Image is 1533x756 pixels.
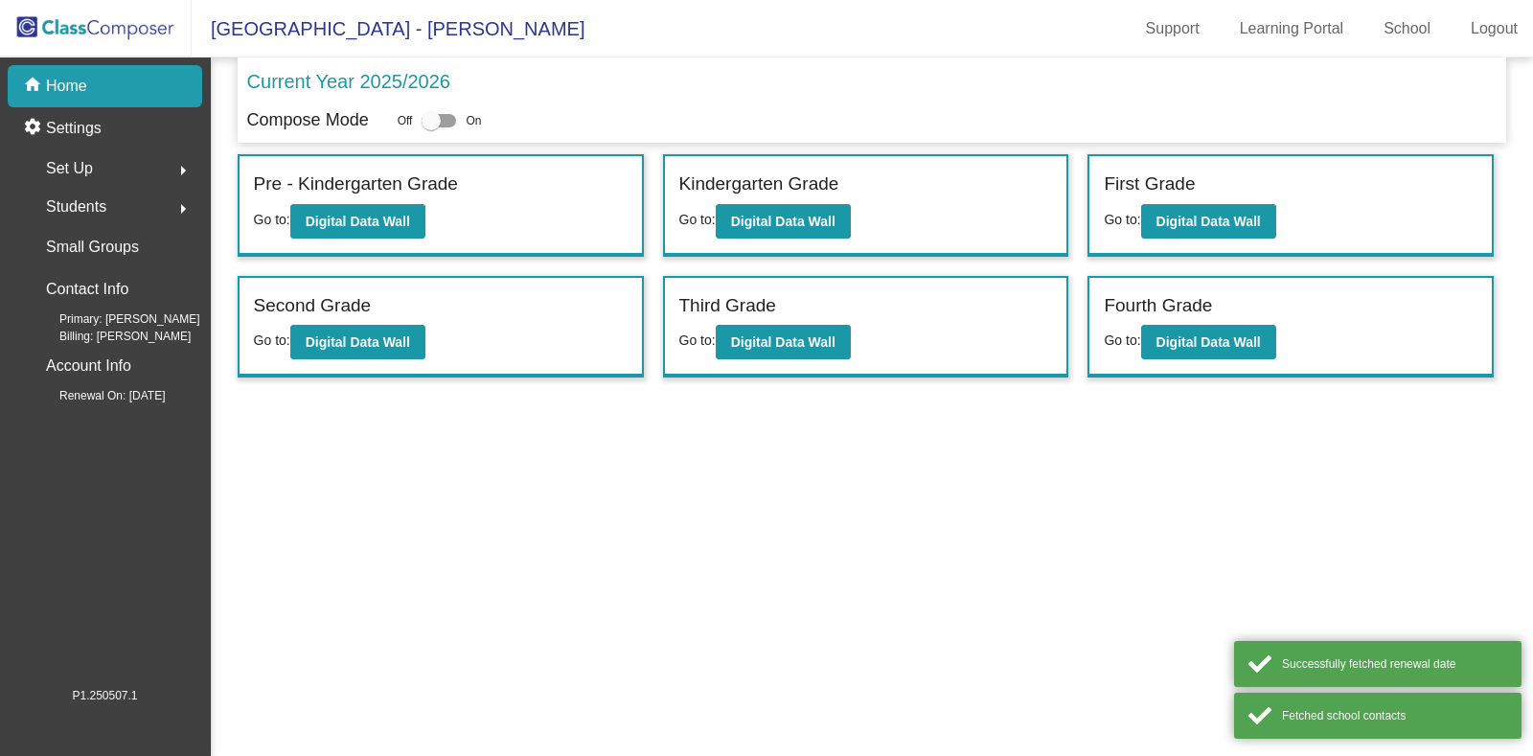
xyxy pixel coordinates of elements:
b: Digital Data Wall [306,214,410,229]
span: Billing: [PERSON_NAME] [29,328,191,345]
span: Primary: [PERSON_NAME] [29,310,200,328]
p: Compose Mode [247,107,369,133]
p: Small Groups [46,234,139,261]
b: Digital Data Wall [1156,334,1261,350]
b: Digital Data Wall [1156,214,1261,229]
mat-icon: home [23,75,46,98]
span: Off [398,112,413,129]
a: Learning Portal [1224,13,1360,44]
div: Successfully fetched renewal date [1282,655,1507,673]
span: Go to: [254,332,290,348]
div: Fetched school contacts [1282,707,1507,724]
span: [GEOGRAPHIC_DATA] - [PERSON_NAME] [192,13,584,44]
p: Current Year 2025/2026 [247,67,450,96]
a: Support [1131,13,1215,44]
label: Fourth Grade [1104,292,1212,320]
span: Go to: [1104,212,1140,227]
button: Digital Data Wall [290,204,425,239]
p: Settings [46,117,102,140]
b: Digital Data Wall [731,214,835,229]
label: Kindergarten Grade [679,171,839,198]
p: Home [46,75,87,98]
label: First Grade [1104,171,1195,198]
mat-icon: settings [23,117,46,140]
span: Go to: [1104,332,1140,348]
span: On [466,112,481,129]
p: Contact Info [46,276,128,303]
button: Digital Data Wall [1141,325,1276,359]
span: Go to: [679,332,716,348]
label: Pre - Kindergarten Grade [254,171,458,198]
button: Digital Data Wall [290,325,425,359]
label: Second Grade [254,292,372,320]
span: Students [46,194,106,220]
span: Set Up [46,155,93,182]
b: Digital Data Wall [731,334,835,350]
mat-icon: arrow_right [172,197,194,220]
span: Renewal On: [DATE] [29,387,165,404]
button: Digital Data Wall [716,325,851,359]
b: Digital Data Wall [306,334,410,350]
button: Digital Data Wall [716,204,851,239]
span: Go to: [679,212,716,227]
span: Go to: [254,212,290,227]
a: Logout [1455,13,1533,44]
button: Digital Data Wall [1141,204,1276,239]
mat-icon: arrow_right [172,159,194,182]
a: School [1368,13,1446,44]
label: Third Grade [679,292,776,320]
p: Account Info [46,353,131,379]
